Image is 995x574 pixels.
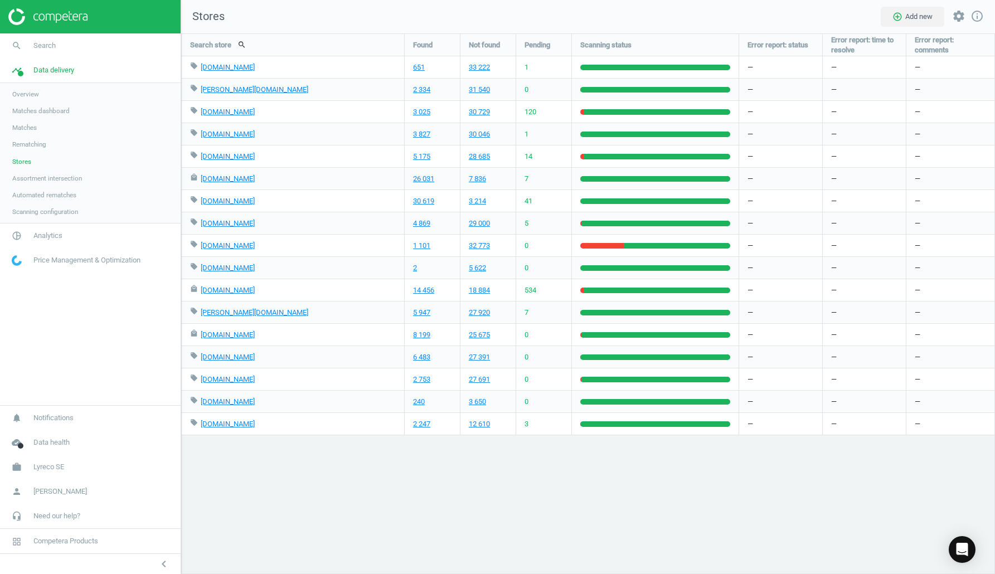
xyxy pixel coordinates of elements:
div: Open Intercom Messenger [949,536,975,563]
button: add_circle_outlineAdd new [881,7,944,27]
span: 0 [525,263,528,273]
div: — [906,190,995,212]
i: person [6,481,27,502]
span: — [831,241,837,251]
span: — [831,308,837,318]
a: [PERSON_NAME][DOMAIN_NAME] [201,308,308,317]
span: 7 [525,308,528,318]
span: — [831,129,837,139]
a: [DOMAIN_NAME] [201,353,255,361]
i: local_mall [190,329,198,337]
i: local_offer [190,307,198,315]
a: 26 031 [413,174,434,184]
span: — [831,152,837,162]
a: 18 884 [469,285,490,295]
div: — [739,235,822,256]
a: 651 [413,62,425,72]
span: Not found [469,40,500,50]
i: local_mall [190,285,198,293]
i: work [6,456,27,478]
span: Stores [12,157,31,166]
span: Matches dashboard [12,106,70,115]
a: 3 214 [469,196,486,206]
a: 5 622 [469,263,486,273]
a: 12 610 [469,419,490,429]
span: 41 [525,196,532,206]
div: — [739,391,822,412]
a: 14 456 [413,285,434,295]
a: [DOMAIN_NAME] [201,330,255,339]
i: local_offer [190,129,198,137]
a: 4 869 [413,218,430,228]
div: — [906,79,995,100]
i: search [6,35,27,56]
span: 0 [525,330,528,340]
span: 5 [525,218,528,228]
a: 2 247 [413,419,430,429]
span: — [831,62,837,72]
i: local_offer [190,240,198,248]
div: — [906,101,995,123]
span: — [831,174,837,184]
i: chevron_left [157,557,171,571]
div: — [739,368,822,390]
div: — [739,168,822,189]
span: 0 [525,352,528,362]
span: Price Management & Optimization [33,255,140,265]
div: — [906,301,995,323]
div: Search store [182,34,404,56]
span: — [831,352,837,362]
a: 30 046 [469,129,490,139]
span: 7 [525,174,528,184]
a: [DOMAIN_NAME] [201,286,255,294]
span: Automated rematches [12,191,76,200]
span: 0 [525,241,528,251]
i: local_offer [190,106,198,114]
div: — [739,212,822,234]
i: local_offer [190,374,198,382]
span: Overview [12,90,39,99]
span: Scanning status [580,40,632,50]
div: — [906,324,995,346]
a: 240 [413,397,425,407]
a: 8 199 [413,330,430,340]
a: 29 000 [469,218,490,228]
a: [DOMAIN_NAME] [201,375,255,383]
span: Scanning configuration [12,207,78,216]
span: Search [33,41,56,51]
a: 3 025 [413,107,430,117]
a: 27 391 [469,352,490,362]
a: [DOMAIN_NAME] [201,174,255,183]
a: [DOMAIN_NAME] [201,130,255,138]
div: — [906,212,995,234]
span: Found [413,40,433,50]
a: 2 [413,263,417,273]
i: local_offer [190,262,198,270]
div: — [739,301,822,323]
div: — [739,79,822,100]
span: — [831,196,837,206]
div: — [739,324,822,346]
i: add_circle_outline [892,12,902,22]
i: cloud_done [6,432,27,453]
div: — [906,168,995,189]
a: [PERSON_NAME][DOMAIN_NAME] [201,85,308,94]
i: local_offer [190,218,198,226]
button: settings [947,4,970,28]
div: — [906,123,995,145]
span: Rematching [12,140,46,149]
span: 0 [525,374,528,385]
i: settings [952,9,965,23]
span: 1 [525,129,528,139]
button: search [231,35,253,54]
button: chevron_left [150,557,178,571]
i: timeline [6,60,27,81]
span: — [831,85,837,95]
a: 27 691 [469,374,490,385]
div: — [739,101,822,123]
span: Data delivery [33,65,74,75]
i: local_offer [190,196,198,203]
a: 25 675 [469,330,490,340]
a: 27 920 [469,308,490,318]
a: 1 101 [413,241,430,251]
